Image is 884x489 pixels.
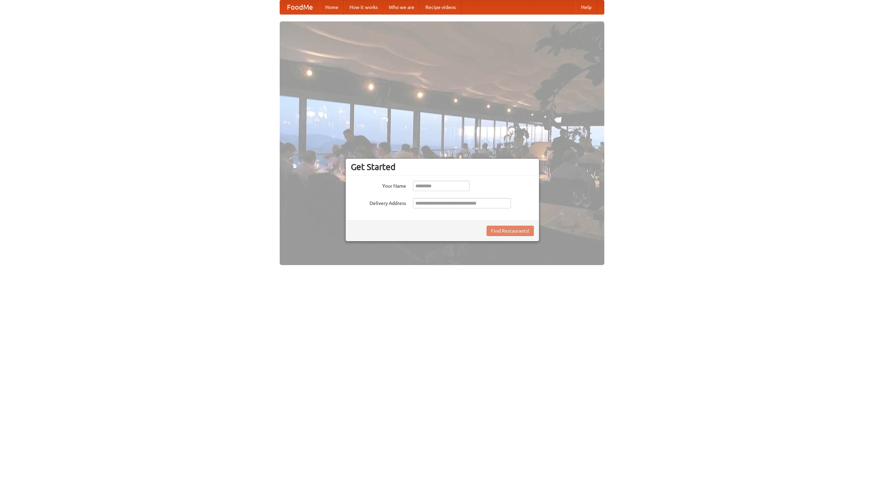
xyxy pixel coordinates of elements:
a: Home [320,0,344,14]
label: Your Name [351,181,406,189]
label: Delivery Address [351,198,406,207]
a: Who we are [383,0,420,14]
h3: Get Started [351,162,534,172]
a: How it works [344,0,383,14]
a: FoodMe [280,0,320,14]
a: Help [576,0,597,14]
a: Recipe videos [420,0,461,14]
button: Find Restaurants! [487,226,534,236]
